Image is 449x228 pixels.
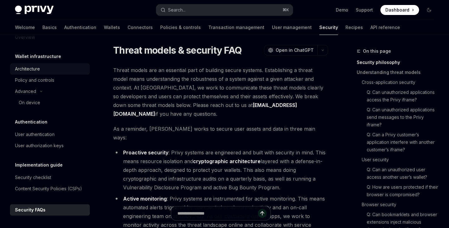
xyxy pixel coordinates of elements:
[15,53,61,60] h5: Wallet infrastructure
[208,20,264,35] a: Transaction management
[193,158,261,165] a: cryptographic architecture
[10,97,90,108] a: On device
[356,7,373,13] a: Support
[113,45,242,56] h1: Threat models & security FAQ
[362,77,439,87] a: Cross-application security
[10,129,90,140] a: User authentication
[357,57,439,67] a: Security philosophy
[362,200,439,210] a: Browser security
[272,20,312,35] a: User management
[15,20,35,35] a: Welcome
[10,75,90,86] a: Policy and controls
[264,45,317,56] button: Open in ChatGPT
[367,105,439,130] a: Q: Can unauthorized applications send messages to the Privy iframe?
[15,6,54,14] img: dark logo
[15,88,36,95] div: Advanced
[10,172,90,183] a: Security checklist
[367,87,439,105] a: Q: Can unauthorized applications access the Privy iframe?
[357,67,439,77] a: Understanding threat models
[319,20,338,35] a: Security
[282,7,289,12] span: ⌘ K
[15,174,51,181] div: Security checklist
[362,155,439,165] a: User security
[15,131,55,138] div: User authentication
[258,209,267,218] button: Send message
[156,4,292,16] button: Search...⌘K
[15,118,47,126] h5: Authentication
[113,148,328,192] li: : Privy systems are engineered and built with security in mind. This means resource isolation and...
[123,149,168,156] strong: Proactive security
[15,65,40,73] div: Architecture
[15,142,64,149] div: User authorization keys
[15,161,63,169] h5: Implementation guide
[424,5,434,15] button: Toggle dark mode
[363,47,391,55] span: On this page
[10,204,90,216] a: Security FAQs
[276,47,314,53] span: Open in ChatGPT
[160,20,201,35] a: Policies & controls
[345,20,363,35] a: Recipes
[10,140,90,151] a: User authorization keys
[367,165,439,182] a: Q: Can an unauthorized user access another user’s wallet?
[370,20,400,35] a: API reference
[64,20,96,35] a: Authentication
[15,76,54,84] div: Policy and controls
[113,66,328,118] span: Threat models are an essential part of building secure systems. Establishing a threat model means...
[385,7,409,13] span: Dashboard
[10,183,90,194] a: Content Security Policies (CSPs)
[15,185,82,192] div: Content Security Policies (CSPs)
[123,196,167,202] strong: Active monitoring
[336,7,348,13] a: Demo
[42,20,57,35] a: Basics
[380,5,419,15] a: Dashboard
[128,20,153,35] a: Connectors
[367,130,439,155] a: Q: Can a Privy customer’s application interfere with another customer’s iframe?
[168,6,186,14] div: Search...
[19,99,40,106] div: On device
[15,206,46,214] div: Security FAQs
[367,182,439,200] a: Q: How are users protected if their browser is compromised?
[104,20,120,35] a: Wallets
[10,63,90,75] a: Architecture
[113,124,328,142] span: As a reminder, [PERSON_NAME] works to secure user assets and data in three main ways:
